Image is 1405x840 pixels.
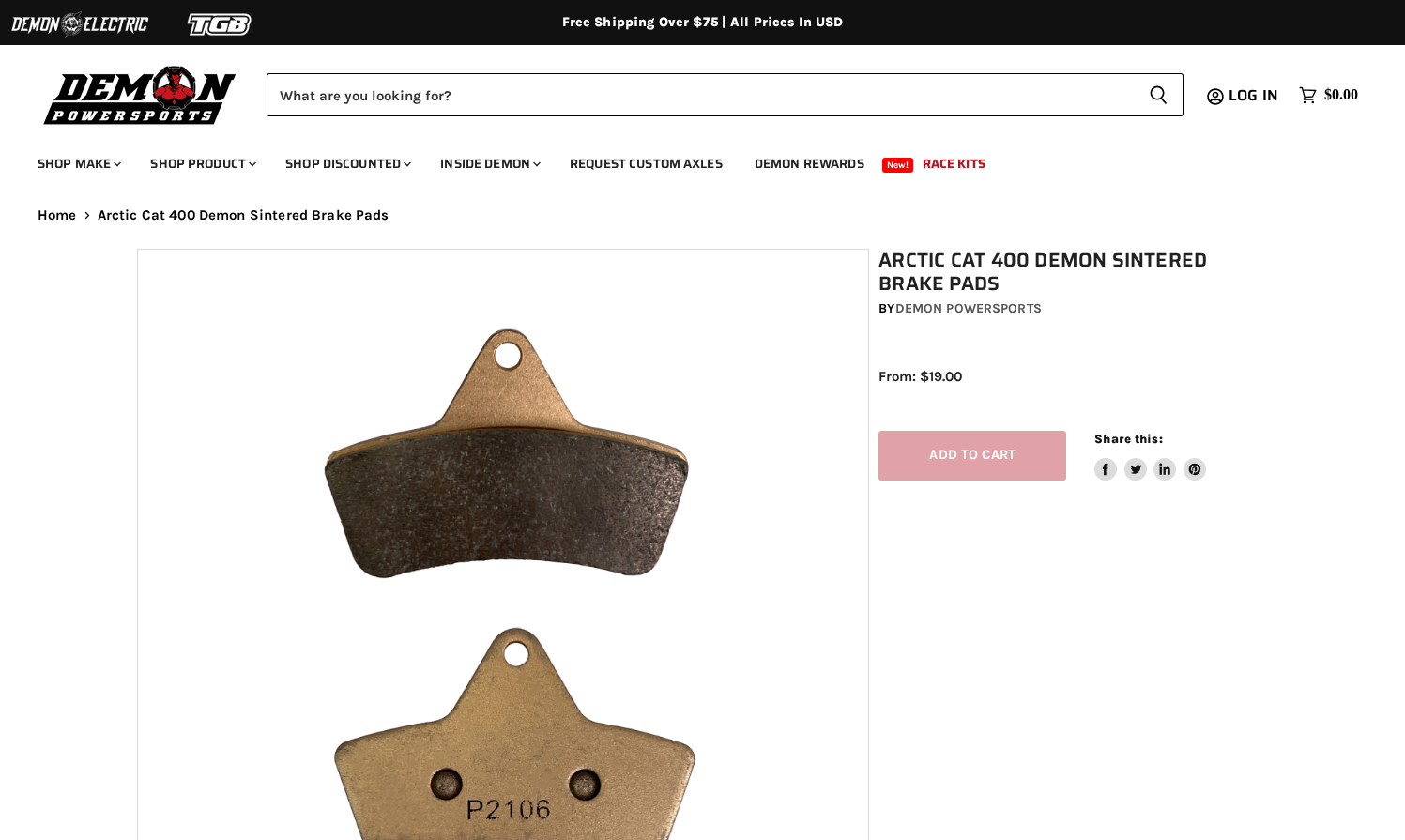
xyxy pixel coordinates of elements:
[1324,86,1358,104] span: $0.00
[426,145,552,183] a: Inside Demon
[267,73,1134,116] input: Search
[882,158,914,173] span: New!
[1094,432,1162,446] span: Share this:
[1094,431,1206,481] aside: Share this:
[878,249,1277,296] h1: Arctic Cat 400 Demon Sintered Brake Pads
[909,145,1000,183] a: Race Kits
[271,145,422,183] a: Shop Discounted
[98,207,389,223] span: Arctic Cat 400 Demon Sintered Brake Pads
[267,73,1184,116] form: Product
[556,145,737,183] a: Request Custom Axles
[1220,87,1290,104] a: Log in
[38,61,243,128] img: Demon Powersports
[1134,73,1184,116] button: Search
[136,145,267,183] a: Shop Product
[741,145,878,183] a: Demon Rewards
[23,145,132,183] a: Shop Make
[878,368,962,385] span: From: $19.00
[1229,84,1278,107] span: Log in
[878,298,1277,319] div: by
[150,7,291,42] img: TGB Logo 2
[38,207,77,223] a: Home
[23,137,1353,183] ul: Main menu
[1290,82,1367,109] a: $0.00
[895,300,1042,316] a: Demon Powersports
[9,7,150,42] img: Demon Electric Logo 2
